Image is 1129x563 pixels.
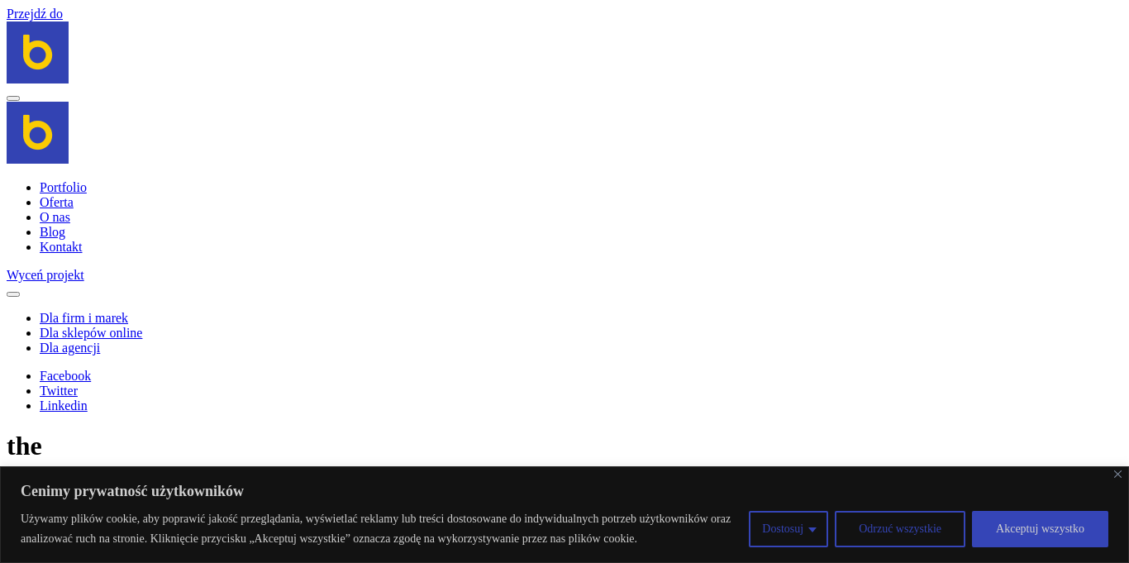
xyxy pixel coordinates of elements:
[40,369,91,383] a: Facebook
[40,225,65,239] a: Blog
[972,511,1108,547] button: Akceptuj wszystko
[749,511,828,547] button: Dostosuj
[7,7,63,21] a: Przejdź do
[1114,470,1122,478] img: Close
[7,102,69,164] img: Brandoo Group
[7,21,69,83] img: Brandoo Group
[7,431,1122,522] h1: the game changer
[40,326,142,340] a: Dla sklepów online
[21,509,736,549] p: Używamy plików cookie, aby poprawić jakość przeglądania, wyświetlać reklamy lub treści dostosowan...
[7,268,84,282] a: Wyceń projekt
[40,311,128,325] a: Dla firm i marek
[7,96,20,101] button: Navigation
[40,210,70,224] a: O nas
[21,481,1108,501] p: Cenimy prywatność użytkowników
[40,341,100,355] a: Dla agencji
[40,398,88,413] a: Linkedin
[835,511,965,547] button: Odrzuć wszystkie
[1114,470,1122,478] button: Blisko
[40,180,87,194] a: Portfolio
[40,195,74,209] a: Oferta
[40,384,78,398] a: Twitter
[40,240,83,254] a: Kontakt
[7,292,20,297] button: Close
